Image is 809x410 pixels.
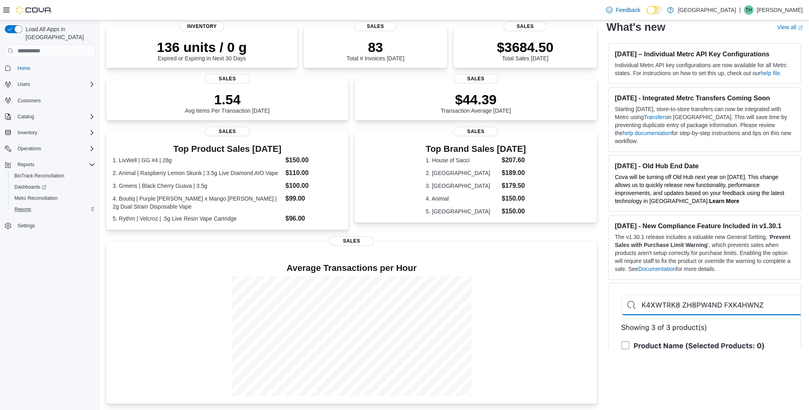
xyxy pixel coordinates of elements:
svg: External link [798,25,803,30]
button: Reports [8,204,98,215]
a: BioTrack Reconciliation [11,171,68,181]
button: Users [2,79,98,90]
span: Catalog [14,112,95,121]
a: Customers [14,96,44,105]
span: Load All Apps in [GEOGRAPHIC_DATA] [22,25,95,41]
button: Users [14,80,33,89]
dt: 2. [GEOGRAPHIC_DATA] [426,169,499,177]
button: Catalog [2,111,98,122]
dd: $150.00 [502,207,526,216]
dd: $110.00 [285,168,342,178]
dd: $179.50 [502,181,526,191]
span: Home [18,65,30,72]
nav: Complex example [5,59,95,252]
button: Inventory [2,127,98,138]
dt: 3. Greens | Black Cherry Guava | 3.5g [113,182,282,190]
span: Customers [14,96,95,105]
h3: [DATE] - Integrated Metrc Transfers Coming Soon [615,94,794,102]
div: Tom Hayden [744,5,753,15]
h3: [DATE] - New Compliance Feature Included in v1.30.1 [615,222,794,230]
h2: What's new [606,21,665,34]
span: Customers [18,98,41,104]
p: $3684.50 [497,39,554,55]
dd: $150.00 [502,194,526,203]
dt: 5. [GEOGRAPHIC_DATA] [426,207,499,215]
span: Home [14,63,95,73]
a: Transfers [644,114,667,120]
p: [PERSON_NAME] [757,5,803,15]
span: Reports [14,160,95,169]
a: View allExternal link [777,24,803,30]
p: $44.39 [441,92,511,107]
dt: 4. Animal [426,195,499,203]
p: Individual Metrc API key configurations are now available for all Metrc states. For instructions ... [615,61,794,77]
span: Sales [453,74,498,84]
span: Sales [205,127,250,136]
a: Metrc Reconciliation [11,193,61,203]
dd: $189.00 [502,168,526,178]
span: Cova will be turning off Old Hub next year on [DATE]. This change allows us to quickly release ne... [615,174,784,204]
dt: 1. House of Sacci [426,156,499,164]
span: Metrc Reconciliation [11,193,95,203]
p: [GEOGRAPHIC_DATA] [678,5,736,15]
span: BioTrack Reconciliation [14,173,64,179]
button: Reports [14,160,38,169]
a: Reports [11,205,34,214]
p: 1.54 [185,92,270,107]
button: Operations [14,144,44,153]
button: Settings [2,220,98,231]
span: Dashboards [14,184,46,190]
a: Settings [14,221,38,231]
span: Reports [14,206,31,213]
p: 136 units / 0 g [157,39,247,55]
span: Dark Mode [646,14,647,15]
a: Documentation [638,266,676,272]
div: Transaction Average [DATE] [441,92,511,114]
a: help file [761,70,780,76]
a: Home [14,64,34,73]
a: Dashboards [11,182,50,192]
button: Inventory [14,128,40,137]
p: | [739,5,741,15]
img: Cova [16,6,52,14]
dd: $96.00 [285,214,342,223]
div: Avg Items Per Transaction [DATE] [185,92,270,114]
h3: [DATE] – Individual Metrc API Key Configurations [615,50,794,58]
span: Users [14,80,95,89]
span: TH [745,5,752,15]
dd: $150.00 [285,155,342,165]
a: help documentation [622,130,671,136]
span: Sales [453,127,498,136]
span: Sales [329,236,374,246]
dd: $99.00 [285,194,342,203]
p: The v1.30.1 release includes a valuable new General Setting, ' ', which prevents sales when produ... [615,233,794,273]
div: Total Sales [DATE] [497,39,554,62]
span: Sales [504,22,547,31]
h3: Top Brand Sales [DATE] [426,144,526,154]
button: Reports [2,159,98,170]
span: Settings [18,223,35,229]
dt: 2. Animal | Raspberry Lemon Skunk | 3.5g Live Diamond AIO Vape [113,169,282,177]
div: Expired or Expiring in Next 30 Days [157,39,247,62]
button: BioTrack Reconciliation [8,170,98,181]
p: 83 [346,39,404,55]
dd: $100.00 [285,181,342,191]
a: Feedback [603,2,643,18]
span: Settings [14,221,95,231]
span: Reports [11,205,95,214]
span: Sales [205,74,250,84]
dt: 3. [GEOGRAPHIC_DATA] [426,182,499,190]
h3: Top Product Sales [DATE] [113,144,342,154]
span: Operations [18,145,41,152]
a: Dashboards [8,181,98,193]
button: Customers [2,95,98,106]
dt: 4. Boutiq | Purple [PERSON_NAME] x Mango [PERSON_NAME] | 2g Dual Strain Disposable Vape [113,195,282,211]
button: Operations [2,143,98,154]
strong: Learn More [709,198,739,204]
span: Feedback [616,6,640,14]
span: Reports [18,161,34,168]
span: Sales [354,22,397,31]
span: Catalog [18,113,34,120]
span: BioTrack Reconciliation [11,171,95,181]
dt: 5. Rythm | Velcroz | .5g Live Resin Vape Cartridge [113,215,282,223]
